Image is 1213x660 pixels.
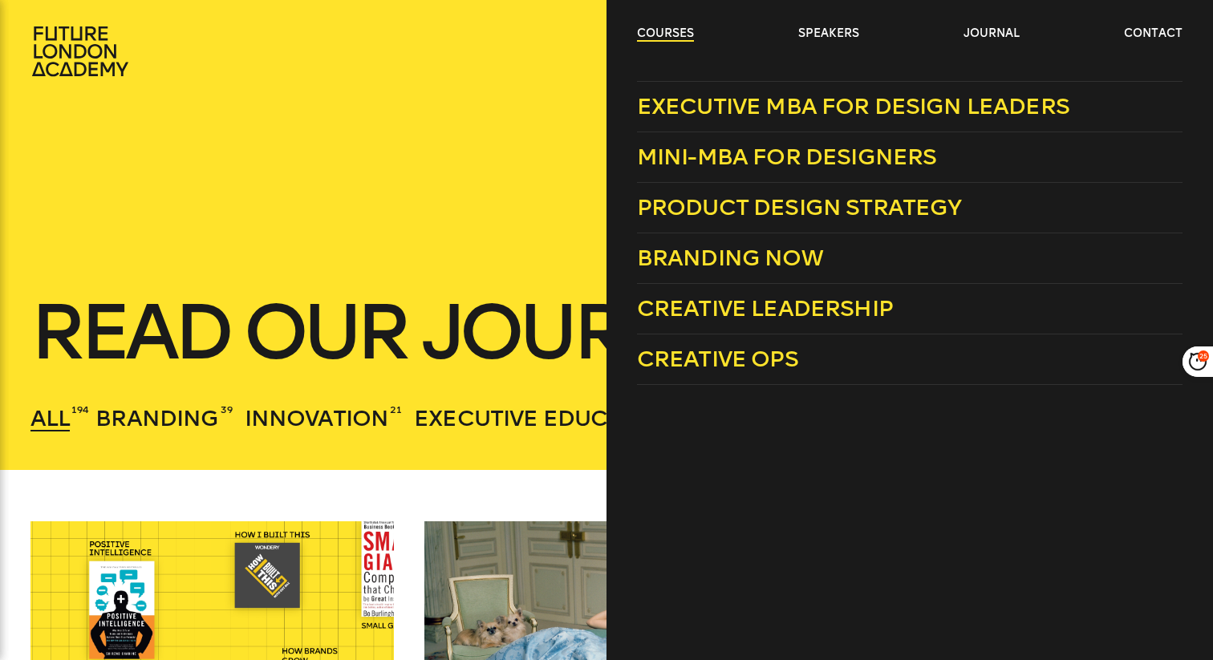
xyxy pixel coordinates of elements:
a: Creative Leadership [637,284,1183,334]
a: Branding Now [637,233,1183,284]
span: Executive MBA for Design Leaders [637,93,1069,119]
span: Creative Ops [637,346,798,372]
a: speakers [798,26,859,42]
span: Branding Now [637,245,823,271]
a: contact [1124,26,1183,42]
a: Executive MBA for Design Leaders [637,81,1183,132]
span: Creative Leadership [637,295,893,322]
a: courses [637,26,694,42]
span: Mini-MBA for Designers [637,144,937,170]
a: journal [964,26,1020,42]
a: Product Design Strategy [637,183,1183,233]
a: Mini-MBA for Designers [637,132,1183,183]
span: Product Design Strategy [637,194,962,221]
a: Creative Ops [637,334,1183,385]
